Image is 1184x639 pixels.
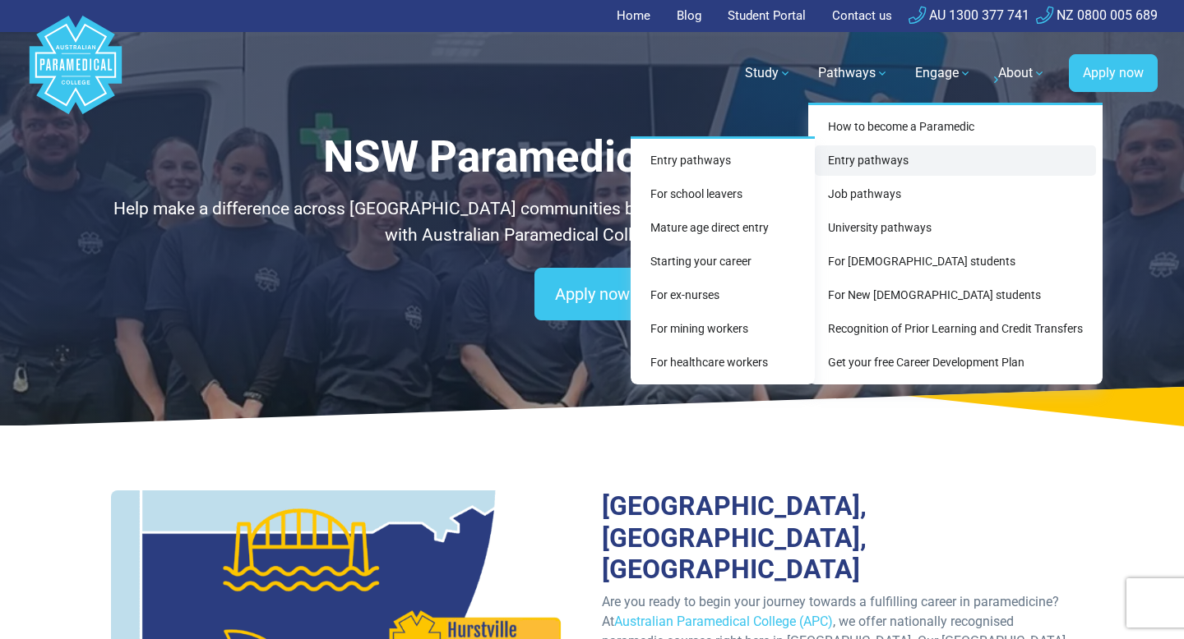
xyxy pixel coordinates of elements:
a: Pathways [808,50,899,96]
a: Australian Paramedical College (APC) [614,614,833,629]
a: Mature age direct entry [637,213,808,243]
a: AU 1300 377 741 [909,7,1029,23]
a: For [DEMOGRAPHIC_DATA] students [815,246,1096,277]
a: University pathways [815,213,1096,243]
h2: [GEOGRAPHIC_DATA], [GEOGRAPHIC_DATA], [GEOGRAPHIC_DATA] [602,490,1073,585]
h1: NSW Paramedical Students [111,131,1073,183]
a: Job pathways [815,179,1096,209]
a: For healthcare workers [637,347,808,378]
a: Entry pathways [637,145,808,176]
p: Help make a difference across [GEOGRAPHIC_DATA] communities by choosing a career in prehospital h... [111,196,1073,248]
a: Engage [905,50,982,96]
a: Australian Paramedical College [26,32,125,115]
a: Recognition of Prior Learning and Credit Transfers [815,314,1096,344]
a: For mining workers [637,314,808,344]
a: About [988,50,1056,96]
a: Apply now [534,268,650,320]
a: How to become a Paramedic [815,112,1096,142]
a: Entry pathways [815,145,1096,176]
div: Entry pathways [631,136,815,384]
a: Starting your career [637,246,808,277]
a: Get your free Career Development Plan [815,347,1096,378]
a: For school leavers [637,179,808,209]
a: NZ 0800 005 689 [1036,7,1158,23]
a: Study [735,50,802,96]
a: Apply now [1069,54,1158,92]
div: Pathways [808,103,1103,384]
a: For New [DEMOGRAPHIC_DATA] students [815,280,1096,310]
a: For ex-nurses [637,280,808,310]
